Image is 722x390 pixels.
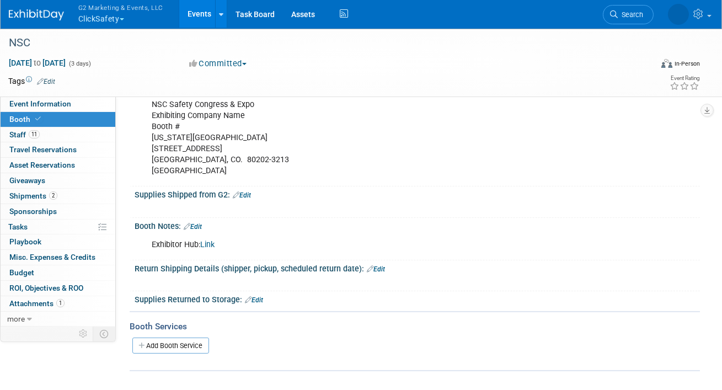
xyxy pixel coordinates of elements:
[618,10,643,19] span: Search
[37,78,55,86] a: Edit
[78,2,163,13] span: G2 Marketing & Events, LLC
[1,189,115,204] a: Shipments2
[1,250,115,265] a: Misc. Expenses & Credits
[135,186,700,201] div: Supplies Shipped from G2:
[1,204,115,219] a: Sponsorships
[9,284,83,292] span: ROI, Objectives & ROO
[5,33,641,53] div: NSC
[1,312,115,327] a: more
[9,130,40,139] span: Staff
[661,59,672,68] img: Format-Inperson.png
[1,220,115,234] a: Tasks
[1,281,115,296] a: ROI, Objectives & ROO
[8,76,55,87] td: Tags
[93,327,116,341] td: Toggle Event Tabs
[9,191,57,200] span: Shipments
[1,127,115,142] a: Staff11
[9,299,65,308] span: Attachments
[49,191,57,200] span: 2
[7,314,25,323] span: more
[603,5,654,24] a: Search
[9,9,64,20] img: ExhibitDay
[74,327,93,341] td: Personalize Event Tab Strip
[9,268,34,277] span: Budget
[1,173,115,188] a: Giveaways
[9,207,57,216] span: Sponsorships
[135,218,700,232] div: Booth Notes:
[200,240,215,249] a: Link
[35,116,41,122] i: Booth reservation complete
[29,130,40,138] span: 11
[674,60,700,68] div: In-Person
[245,296,263,304] a: Edit
[68,60,91,67] span: (3 days)
[184,223,202,231] a: Edit
[1,296,115,311] a: Attachments1
[144,234,589,256] div: Exhibitor Hub:
[9,145,77,154] span: Travel Reservations
[668,4,689,25] img: Nora McQuillan
[56,299,65,307] span: 1
[1,234,115,249] a: Playbook
[367,265,385,273] a: Edit
[135,291,700,306] div: Supplies Returned to Storage:
[1,112,115,127] a: Booth
[9,161,75,169] span: Asset Reservations
[9,115,43,124] span: Booth
[9,99,71,108] span: Event Information
[1,142,115,157] a: Travel Reservations
[233,191,251,199] a: Edit
[9,237,41,246] span: Playbook
[130,320,700,333] div: Booth Services
[8,58,66,68] span: [DATE] [DATE]
[185,58,251,70] button: Committed
[132,338,209,354] a: Add Booth Service
[1,265,115,280] a: Budget
[32,58,42,67] span: to
[1,158,115,173] a: Asset Reservations
[9,253,95,261] span: Misc. Expenses & Credits
[1,97,115,111] a: Event Information
[9,176,45,185] span: Giveaways
[670,76,699,81] div: Event Rating
[8,222,28,231] span: Tasks
[598,57,700,74] div: Event Format
[135,260,700,275] div: Return Shipping Details (shipper, pickup, scheduled return date):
